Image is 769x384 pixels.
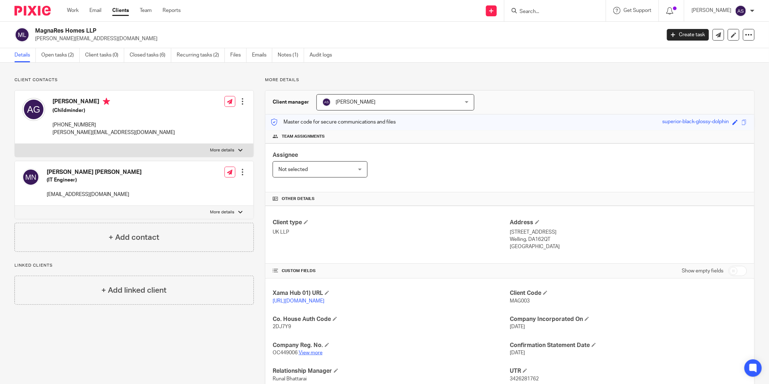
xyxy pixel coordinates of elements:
span: MAG003 [510,299,530,304]
span: [PERSON_NAME] [336,100,375,105]
h3: Client manager [273,99,309,106]
h4: Co. House Auth Code [273,316,510,323]
p: [EMAIL_ADDRESS][DOMAIN_NAME] [47,191,142,198]
span: 3426281762 [510,376,539,381]
a: Notes (1) [278,48,304,62]
a: Emails [252,48,272,62]
h4: Company Reg. No. [273,342,510,349]
a: Email [89,7,101,14]
h5: (Childminder) [52,107,175,114]
a: Clients [112,7,129,14]
span: Get Support [623,8,651,13]
p: [GEOGRAPHIC_DATA] [510,243,747,250]
a: Open tasks (2) [41,48,80,62]
h5: (IT Engineer) [47,176,142,184]
a: Client tasks (0) [85,48,124,62]
span: Team assignments [282,134,325,139]
h4: CUSTOM FIELDS [273,268,510,274]
a: Audit logs [310,48,337,62]
img: svg%3E [322,98,331,107]
a: Closed tasks (6) [130,48,171,62]
h4: Client Code [510,289,747,297]
h4: Address [510,219,747,226]
h4: [PERSON_NAME] [52,98,175,107]
span: Runal Bhattarai [273,376,307,381]
span: Assignee [273,152,298,158]
h4: [PERSON_NAME] [PERSON_NAME] [47,168,142,176]
h4: + Add contact [109,232,159,243]
label: Show empty fields [682,267,723,275]
h4: + Add linked client [101,285,167,296]
p: [PERSON_NAME][EMAIL_ADDRESS][DOMAIN_NAME] [35,35,656,42]
input: Search [519,9,584,15]
img: Pixie [14,6,51,16]
h4: Xama Hub 01) URL [273,289,510,297]
img: svg%3E [22,168,39,186]
a: Team [140,7,152,14]
p: [PHONE_NUMBER] [52,121,175,129]
p: More details [265,77,755,83]
p: [STREET_ADDRESS] [510,229,747,236]
p: Client contacts [14,77,254,83]
h2: MagnaRes Homes LLP [35,27,532,35]
h4: UTR [510,367,747,375]
img: svg%3E [735,5,747,17]
i: Primary [103,98,110,105]
p: Linked clients [14,263,254,268]
p: [PERSON_NAME][EMAIL_ADDRESS][DOMAIN_NAME] [52,129,175,136]
h4: Company Incorporated On [510,316,747,323]
span: Not selected [278,167,308,172]
p: UK LLP [273,229,510,236]
span: OC449006 [273,350,298,355]
a: Files [230,48,247,62]
h4: Relationship Manager [273,367,510,375]
a: Details [14,48,36,62]
h4: Client type [273,219,510,226]
span: [DATE] [510,350,525,355]
a: Create task [667,29,709,41]
span: 2DJ7Y9 [273,324,291,329]
a: Reports [163,7,181,14]
a: Work [67,7,79,14]
p: More details [210,147,235,153]
span: [DATE] [510,324,525,329]
p: Welling, DA162QT [510,236,747,243]
img: svg%3E [22,98,45,121]
p: Master code for secure communications and files [271,118,396,126]
a: Recurring tasks (2) [177,48,225,62]
h4: Confirmation Statement Date [510,342,747,349]
img: svg%3E [14,27,30,42]
p: [PERSON_NAME] [692,7,731,14]
p: More details [210,209,235,215]
div: superior-black-glossy-dolphin [662,118,729,126]
a: [URL][DOMAIN_NAME] [273,299,324,304]
span: Other details [282,196,315,202]
a: View more [299,350,323,355]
